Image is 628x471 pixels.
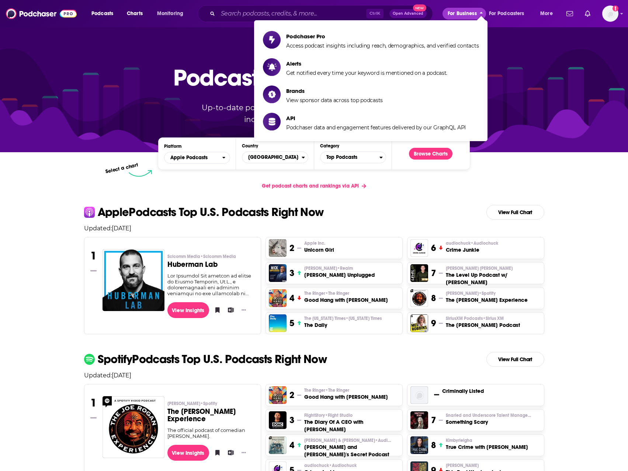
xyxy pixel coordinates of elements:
h3: 8 [431,440,436,451]
h3: 2 [289,243,294,254]
span: Top Podcasts [320,151,379,164]
h3: 6 [431,243,436,254]
span: Snarled and Underscore Talent Management [446,412,534,418]
p: Apple Podcasts Top U.S. Podcasts Right Now [98,206,324,218]
img: Mick Unplugged [269,264,287,282]
img: Good Hang with Amy Poehler [269,289,287,307]
a: Charts [122,8,147,20]
img: Something Scary [410,411,428,429]
span: The Ringer [304,387,349,393]
p: SiriusXM Podcasts • Sirius XM [446,315,520,321]
h3: Huberman Lab [167,261,255,268]
span: For Business [448,8,477,19]
span: • Sirius XM [483,316,504,321]
h3: The [PERSON_NAME] Experience [446,296,528,304]
h3: 9 [431,318,436,329]
a: Huberman Lab [103,249,164,311]
a: View Full Chart [486,205,544,220]
span: FlightStory [304,412,353,418]
a: Unicorn Girl [269,239,287,257]
p: Updated: [DATE] [78,372,550,379]
a: Crime Junkie [410,239,428,257]
h3: Crime Junkie [446,246,498,254]
p: Podcast Charts & Rankings [173,53,455,101]
p: audiochuck • Audiochuck [446,240,498,246]
a: The Ringer•The RingerGood Hang with [PERSON_NAME] [304,387,388,401]
span: Podchaser data and engagement features delivered by our GraphQL API [286,124,466,131]
img: The Daily [269,314,287,332]
span: • Audiochuck [471,241,498,246]
span: [PERSON_NAME] [446,290,496,296]
a: The Mel Robbins Podcast [410,314,428,332]
h3: The [PERSON_NAME] Experience [167,408,255,423]
span: Apple Inc. [304,240,325,246]
span: Scicomm Media [167,254,236,259]
a: [PERSON_NAME] & [PERSON_NAME]•Audioboom[PERSON_NAME] and [PERSON_NAME]'s Secret Podcast [304,437,399,458]
span: SiriusXM Podcasts [446,315,504,321]
a: Snarled and Underscore Talent ManagementSomething Scary [446,412,534,426]
button: open menu [164,152,230,164]
p: Select a chart [105,162,139,175]
span: Access podcast insights including reach, demographics, and verified contacts [286,42,479,49]
h3: [PERSON_NAME] and [PERSON_NAME]'s Secret Podcast [304,443,399,458]
a: Scicomm Media•Scicomm MediaHuberman Lab [167,254,255,273]
span: For Podcasters [489,8,524,19]
button: open menu [152,8,193,20]
a: Show notifications dropdown [563,7,576,20]
a: The [US_STATE] Times•[US_STATE] TimesThe Daily [304,315,382,329]
span: Open Advanced [393,12,423,15]
h3: [PERSON_NAME] Unplugged [304,271,375,279]
span: [PERSON_NAME] [PERSON_NAME] [446,265,513,271]
p: Up-to-date popularity rankings from the top podcast charts, including Apple Podcasts and Spotify. [187,102,441,125]
svg: Add a profile image [613,6,618,11]
span: • The Ringer [325,291,349,296]
a: [PERSON_NAME] [PERSON_NAME]The Level Up Podcast w/ [PERSON_NAME] [446,265,541,286]
span: [PERSON_NAME] & [PERSON_NAME] [304,437,393,443]
button: Browse Charts [409,148,452,160]
h3: Something Scary [446,418,534,426]
span: Brands [286,87,383,94]
a: Show notifications dropdown [582,7,593,20]
p: Snarled and Underscore Talent Management • Studio 71 [446,412,534,418]
button: open menu [86,8,123,20]
h3: 3 [289,415,294,426]
p: Matt McCusker & Shane Gillis • Audioboom [304,437,399,443]
h3: Good Hang with [PERSON_NAME] [304,296,388,304]
span: • Audioboom [375,438,402,443]
p: Joe Rogan • Spotify [167,401,255,407]
a: Get podcast charts and rankings via API [256,177,372,195]
p: Apple Inc. [304,240,334,246]
span: Kimbyrleigha [446,437,472,443]
h3: 5 [289,318,294,329]
img: The Level Up Podcast w/ Paul Alex [410,264,428,282]
p: The Ringer • The Ringer [304,387,388,393]
span: New [413,4,426,11]
a: Apple Inc.Unicorn Girl [304,240,334,254]
img: select arrow [129,170,152,177]
span: audiochuck [446,240,498,246]
span: Logged in as rpearson [602,6,618,22]
div: Search podcasts, credits, & more... [205,5,440,22]
a: Criminally Listed [442,387,484,395]
h2: Platforms [164,152,230,164]
a: [PERSON_NAME]•SpotifyThe [PERSON_NAME] Experience [167,401,255,427]
img: The Joe Rogan Experience [103,396,164,458]
img: The Joe Rogan Experience [410,289,428,307]
img: The Diary Of A CEO with Steven Bartlett [269,411,287,429]
span: Monitoring [157,8,183,19]
a: Criminally Listed [410,386,428,404]
button: Show More Button [239,306,249,314]
span: [GEOGRAPHIC_DATA] [242,151,301,164]
h3: The Diary Of A CEO with [PERSON_NAME] [304,418,399,433]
